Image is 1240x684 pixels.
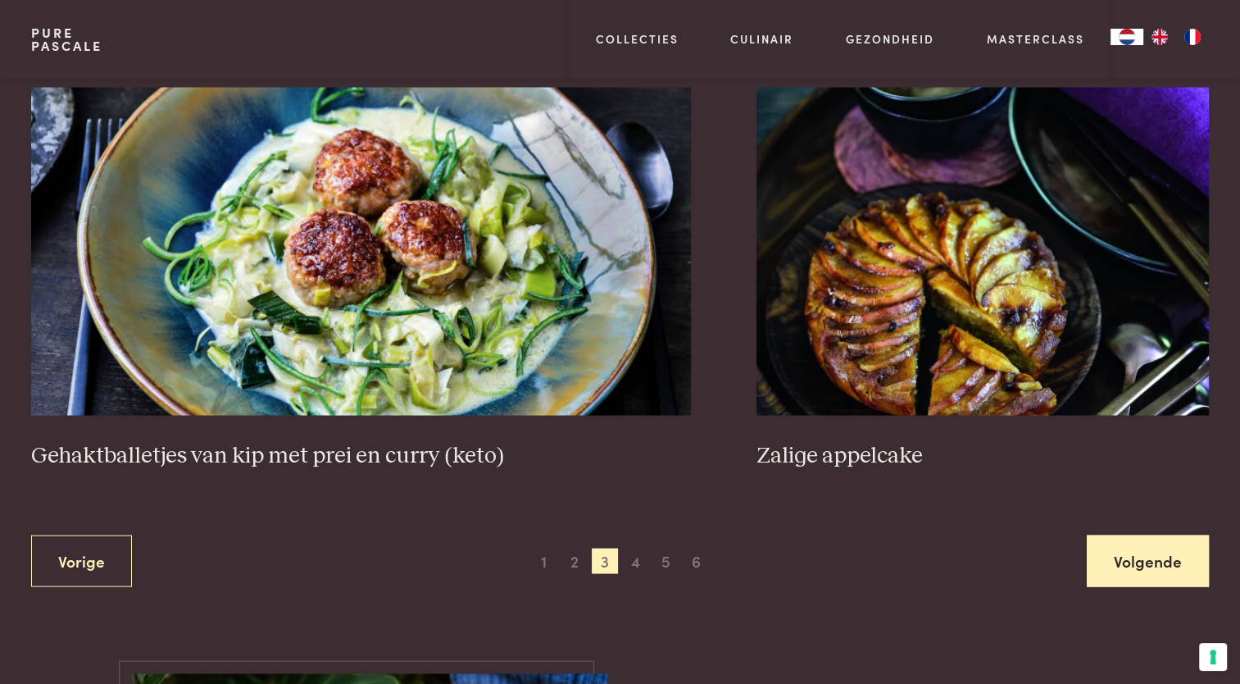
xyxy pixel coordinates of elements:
[31,441,691,470] h3: Gehaktballetjes van kip met prei en curry (keto)
[1143,29,1176,45] a: EN
[1143,29,1209,45] ul: Language list
[1111,29,1143,45] a: NL
[1087,535,1209,586] a: Volgende
[31,26,102,52] a: PurePascale
[1176,29,1209,45] a: FR
[31,87,691,415] img: Gehaktballetjes van kip met prei en curry (keto)
[561,548,588,574] span: 2
[1199,643,1227,671] button: Uw voorkeuren voor toestemming voor trackingtechnologieën
[622,548,648,574] span: 4
[987,30,1084,48] a: Masterclass
[756,87,1209,415] img: Zalige appelcake
[730,30,793,48] a: Culinair
[756,87,1209,469] a: Zalige appelcake Zalige appelcake
[652,548,679,574] span: 5
[531,548,557,574] span: 1
[596,30,679,48] a: Collecties
[31,87,691,469] a: Gehaktballetjes van kip met prei en curry (keto) Gehaktballetjes van kip met prei en curry (keto)
[1111,29,1209,45] aside: Language selected: Nederlands
[1111,29,1143,45] div: Language
[756,441,1209,470] h3: Zalige appelcake
[31,535,132,586] a: Vorige
[592,548,618,574] span: 3
[684,548,710,574] span: 6
[846,30,934,48] a: Gezondheid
